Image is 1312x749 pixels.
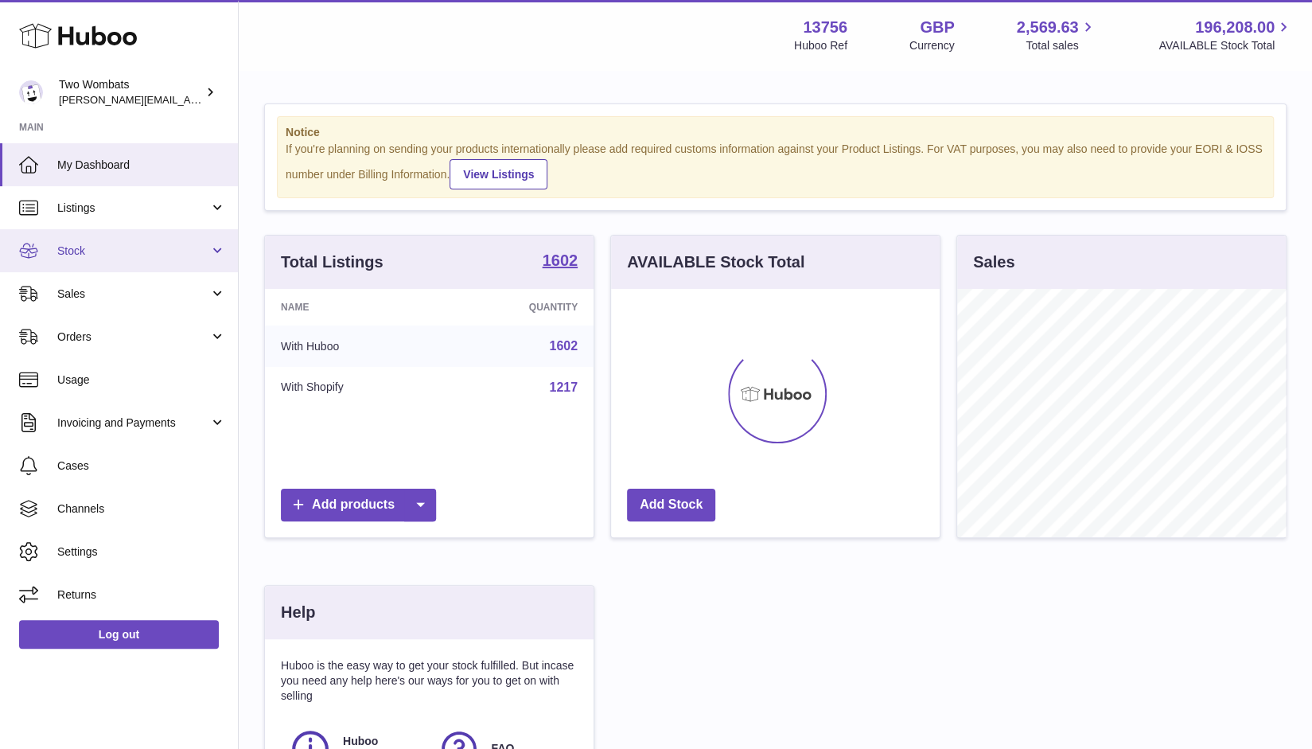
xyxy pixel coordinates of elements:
[57,373,226,388] span: Usage
[973,252,1014,273] h3: Sales
[265,289,442,326] th: Name
[265,326,442,367] td: With Huboo
[57,244,209,259] span: Stock
[59,93,404,106] span: [PERSON_NAME][EMAIL_ADDRESS][PERSON_NAME][DOMAIN_NAME]
[57,587,226,603] span: Returns
[57,158,226,173] span: My Dashboard
[909,38,955,53] div: Currency
[57,415,209,431] span: Invoicing and Payments
[1026,38,1096,53] span: Total sales
[281,602,315,623] h3: Help
[627,252,804,273] h3: AVAILABLE Stock Total
[59,77,202,107] div: Two Wombats
[19,620,219,649] a: Log out
[920,17,954,38] strong: GBP
[57,201,209,216] span: Listings
[1017,17,1097,53] a: 2,569.63 Total sales
[627,489,715,521] a: Add Stock
[1017,17,1079,38] span: 2,569.63
[281,489,436,521] a: Add products
[442,289,594,326] th: Quantity
[281,658,578,704] p: Huboo is the easy way to get your stock fulfilled. But incase you need any help here's our ways f...
[286,142,1265,189] div: If you're planning on sending your products internationally please add required customs informati...
[281,252,383,273] h3: Total Listings
[1158,17,1293,53] a: 196,208.00 AVAILABLE Stock Total
[1195,17,1275,38] span: 196,208.00
[1158,38,1293,53] span: AVAILABLE Stock Total
[57,544,226,560] span: Settings
[57,330,209,345] span: Orders
[57,501,226,517] span: Channels
[543,252,578,268] strong: 1602
[57,287,209,302] span: Sales
[19,80,43,104] img: philip.carroll@twowombats.com
[543,252,578,271] a: 1602
[450,159,547,189] a: View Listings
[794,38,847,53] div: Huboo Ref
[57,458,226,474] span: Cases
[286,125,1265,140] strong: Notice
[803,17,847,38] strong: 13756
[549,339,578,353] a: 1602
[265,367,442,408] td: With Shopify
[549,380,578,394] a: 1217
